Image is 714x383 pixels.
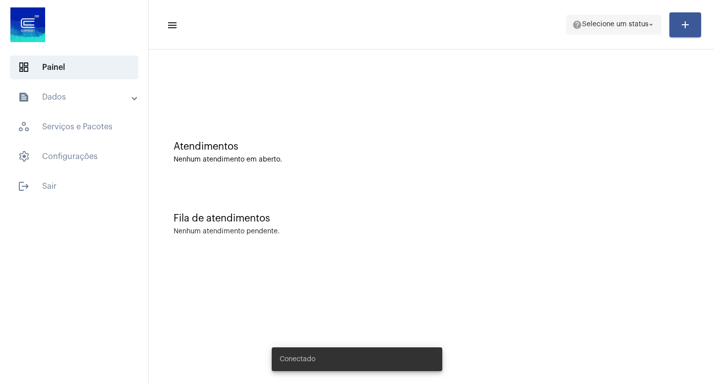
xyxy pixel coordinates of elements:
div: Atendimentos [174,141,689,152]
span: sidenav icon [18,151,30,163]
span: Selecione um status [582,21,649,28]
button: Selecione um status [566,15,661,35]
img: d4669ae0-8c07-2337-4f67-34b0df7f5ae4.jpeg [8,5,48,45]
mat-expansion-panel-header: sidenav iconDados [6,85,148,109]
span: Painel [10,55,138,79]
div: Nenhum atendimento em aberto. [174,156,689,164]
span: Conectado [280,354,315,364]
mat-panel-title: Dados [18,91,132,103]
div: Fila de atendimentos [174,213,689,224]
div: Nenhum atendimento pendente. [174,228,280,235]
span: Serviços e Pacotes [10,115,138,139]
mat-icon: sidenav icon [18,91,30,103]
mat-icon: arrow_drop_down [647,20,655,29]
mat-icon: sidenav icon [167,19,177,31]
span: Configurações [10,145,138,168]
span: sidenav icon [18,61,30,73]
mat-icon: add [679,19,691,31]
mat-icon: sidenav icon [18,180,30,192]
mat-icon: help [572,20,582,30]
span: sidenav icon [18,121,30,133]
span: Sair [10,174,138,198]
